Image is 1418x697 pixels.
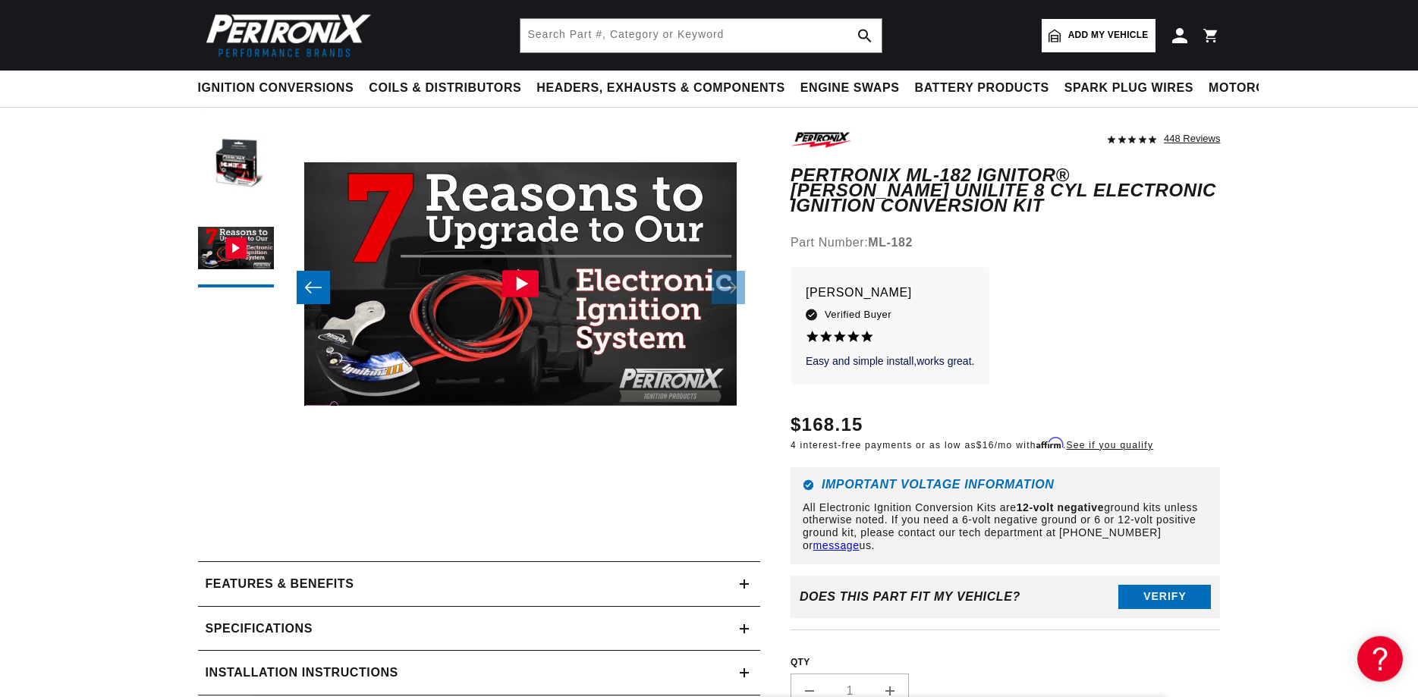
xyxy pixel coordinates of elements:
summary: Coils & Distributors [361,71,529,106]
h6: Important Voltage Information [803,479,1209,491]
summary: Spark Plug Wires [1057,71,1201,106]
span: Spark Plug Wires [1064,80,1193,96]
div: 448 Reviews [1164,129,1220,147]
p: Easy and simple install,works great. [806,354,975,369]
summary: Battery Products [907,71,1057,106]
input: Search Part #, Category or Keyword [520,19,882,52]
p: All Electronic Ignition Conversion Kits are ground kits unless otherwise noted. If you need a 6-v... [803,501,1209,552]
div: Part Number: [791,233,1221,253]
a: See if you qualify - Learn more about Affirm Financing (opens in modal) [1066,440,1153,451]
span: $16 [976,440,995,451]
h1: PerTronix ML-182 Ignitor® [PERSON_NAME] Unilite 8 cyl Electronic Ignition Conversion Kit [791,168,1221,214]
summary: Engine Swaps [793,71,907,106]
span: Battery Products [915,80,1049,96]
span: Affirm [1036,438,1063,449]
button: search button [848,19,882,52]
summary: Motorcycle [1201,71,1306,106]
button: Slide right [712,271,745,304]
strong: 12-volt negative [1017,501,1104,513]
span: $168.15 [791,411,863,438]
img: Pertronix [198,9,373,61]
h2: Features & Benefits [206,574,354,594]
span: Headers, Exhausts & Components [536,80,784,96]
span: Add my vehicle [1068,28,1149,42]
strong: ML-182 [868,236,913,249]
img: PTX Ignitor 7 Reasons to Convert To Electronic Ignition WS [304,162,737,406]
summary: Specifications [198,607,760,651]
span: Engine Swaps [800,80,900,96]
button: Verify [1118,585,1211,609]
summary: Headers, Exhausts & Components [529,71,792,106]
label: QTY [791,656,1221,669]
span: Motorcycle [1209,80,1299,96]
p: 4 interest-free payments or as low as /mo with . [791,438,1153,452]
p: [PERSON_NAME] [806,283,975,304]
h2: Specifications [206,619,313,639]
span: Coils & Distributors [369,80,521,96]
a: message [813,539,860,551]
div: Does This part fit My vehicle? [800,590,1020,604]
h2: Installation instructions [206,663,398,683]
summary: Installation instructions [198,651,760,695]
span: Ignition Conversions [198,80,354,96]
a: Add my vehicle [1042,19,1155,52]
media-gallery: Gallery Viewer [198,45,760,531]
span: Verified Buyer [825,306,891,323]
button: Slide left [297,271,330,304]
summary: Ignition Conversions [198,71,362,106]
summary: Features & Benefits [198,562,760,606]
button: Load image 2 in gallery view [198,128,274,204]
